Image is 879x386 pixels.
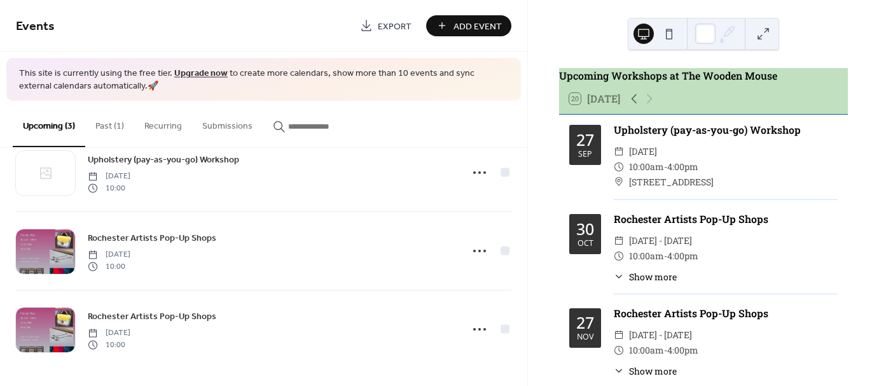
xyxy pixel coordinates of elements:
[614,211,838,227] div: Rochester Artists Pop-Up Shops
[614,248,624,264] div: ​
[426,15,511,36] button: Add Event
[629,248,664,264] span: 10:00am
[614,270,677,283] button: ​Show more
[85,101,134,146] button: Past (1)
[192,101,263,146] button: Submissions
[13,101,85,147] button: Upcoming (3)
[88,310,216,324] span: Rochester Artists Pop-Up Shops
[614,327,624,343] div: ​
[88,154,239,167] span: Upholstery (pay-as-you-go) Workshop
[576,132,594,148] div: 27
[88,309,216,324] a: Rochester Artists Pop-Up Shops
[378,20,412,33] span: Export
[88,171,130,182] span: [DATE]
[629,327,692,343] span: [DATE] - [DATE]
[88,249,130,261] span: [DATE]
[88,261,130,272] span: 10:00
[629,144,657,159] span: [DATE]
[629,175,714,190] span: [STREET_ADDRESS]
[614,364,624,378] div: ​
[134,101,192,146] button: Recurring
[614,364,677,378] button: ​Show more
[88,339,130,350] span: 10:00
[664,343,667,358] span: -
[614,159,624,175] div: ​
[614,144,624,159] div: ​
[614,306,838,321] div: Rochester Artists Pop-Up Shops
[614,122,838,138] div: Upholstery (pay-as-you-go) Workshop
[559,68,848,83] div: Upcoming Workshops at The Wooden Mouse
[350,15,421,36] a: Export
[88,152,239,167] a: Upholstery (pay-as-you-go) Workshop
[576,221,594,237] div: 30
[578,239,593,248] div: Oct
[614,343,624,358] div: ​
[578,150,592,159] div: Sep
[614,270,624,283] div: ​
[577,333,593,341] div: Nov
[629,343,664,358] span: 10:00am
[664,248,667,264] span: -
[667,343,698,358] span: 4:00pm
[88,231,216,245] a: Rochester Artists Pop-Up Shops
[629,233,692,248] span: [DATE] - [DATE]
[667,248,698,264] span: 4:00pm
[88,232,216,245] span: Rochester Artists Pop-Up Shops
[174,65,228,82] a: Upgrade now
[629,159,664,175] span: 10:00am
[88,327,130,339] span: [DATE]
[629,270,677,283] span: Show more
[453,20,502,33] span: Add Event
[614,233,624,248] div: ​
[576,315,594,331] div: 27
[19,68,508,92] span: This site is currently using the free tier. to create more calendars, show more than 10 events an...
[667,159,698,175] span: 4:00pm
[16,14,55,39] span: Events
[88,182,130,194] span: 10:00
[614,175,624,190] div: ​
[664,159,667,175] span: -
[629,364,677,378] span: Show more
